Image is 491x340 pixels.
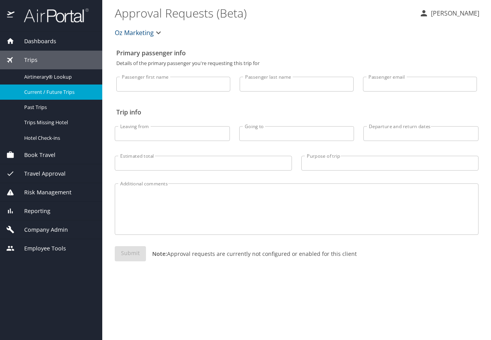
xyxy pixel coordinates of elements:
h1: Approval Requests (Beta) [115,1,413,25]
span: Reporting [14,207,50,215]
span: Risk Management [14,188,71,197]
span: Trips [14,56,37,64]
span: Company Admin [14,225,68,234]
span: Oz Marketing [115,27,154,38]
img: airportal-logo.png [15,8,89,23]
p: Details of the primary passenger you're requesting this trip for [116,61,477,66]
p: [PERSON_NAME] [429,9,479,18]
span: Dashboards [14,37,56,46]
span: Travel Approval [14,169,66,178]
span: Current / Future Trips [24,88,93,96]
img: icon-airportal.png [7,8,15,23]
span: Hotel Check-ins [24,134,93,142]
button: [PERSON_NAME] [416,6,482,20]
button: Oz Marketing [112,25,166,41]
span: Employee Tools [14,244,66,253]
p: Approval requests are currently not configured or enabled for this client [146,250,357,258]
h2: Trip info [116,106,477,118]
strong: Note: [152,250,167,257]
span: Past Trips [24,104,93,111]
span: Trips Missing Hotel [24,119,93,126]
span: Airtinerary® Lookup [24,73,93,81]
span: Book Travel [14,151,55,159]
h2: Primary passenger info [116,47,477,59]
